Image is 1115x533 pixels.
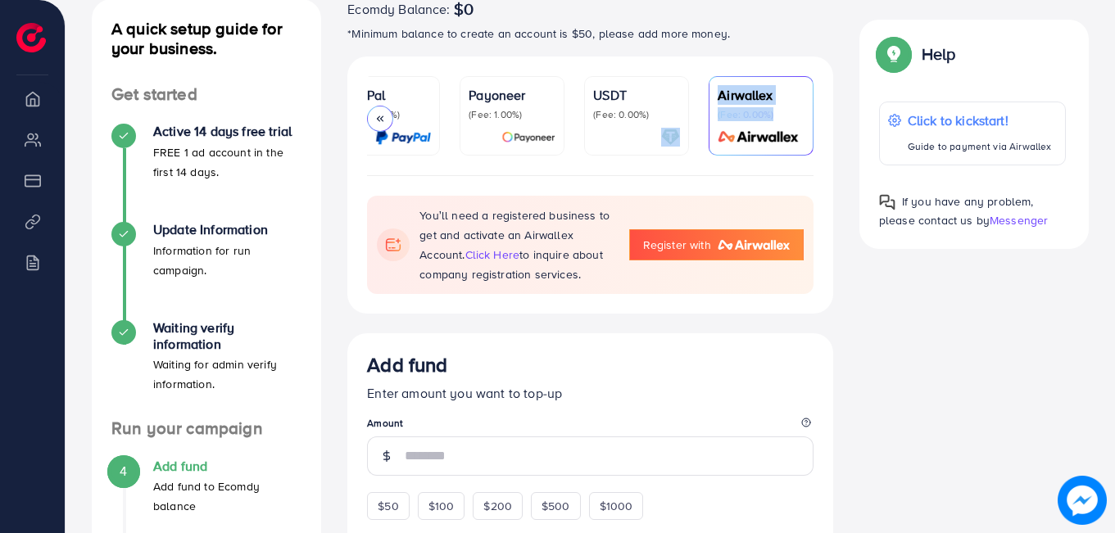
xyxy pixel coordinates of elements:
[367,383,814,403] p: Enter amount you want to top-up
[419,206,612,284] p: You’ll need a registered business to get and activate an Airwallex Account. to inquire about comp...
[879,194,895,210] img: Popup guide
[908,111,1052,130] p: Click to kickstart!
[469,85,555,105] p: Payoneer
[465,246,520,263] span: click here
[367,353,447,377] h3: Add fund
[375,128,431,147] img: card
[879,39,909,69] img: Popup guide
[153,320,301,351] h4: Waiting verify information
[629,229,804,260] a: Register with
[92,84,321,105] h4: Get started
[16,23,46,52] img: logo
[92,418,321,439] h4: Run your campaign
[908,137,1052,156] p: Guide to payment via Airwallex
[593,108,680,121] p: (Fee: 0.00%)
[378,498,398,514] span: $50
[377,228,410,261] img: flag
[600,498,633,514] span: $1000
[153,477,301,516] p: Add fund to Ecomdy balance
[718,108,805,121] p: (Fee: 0.00%)
[344,85,431,105] p: PayPal
[713,128,805,147] img: card
[593,85,680,105] p: USDT
[469,108,555,121] p: (Fee: 1.00%)
[1058,476,1107,525] img: image
[92,19,321,58] h4: A quick setup guide for your business.
[347,24,833,43] p: *Minimum balance to create an account is $50, please add more money.
[661,128,680,147] img: card
[153,458,301,474] h4: Add fund
[990,212,1048,228] span: Messenger
[879,193,1034,228] span: If you have any problem, please contact us by
[501,128,555,147] img: card
[120,462,127,481] span: 4
[153,222,301,237] h4: Update Information
[153,142,301,182] p: FREE 1 ad account in the first 14 days.
[542,498,570,514] span: $500
[643,237,711,253] span: Register with
[153,124,301,139] h4: Active 14 days free trial
[367,416,814,436] legend: Amount
[718,85,805,105] p: Airwallex
[718,240,790,250] img: logo-airwallex
[92,124,321,222] li: Active 14 days free trial
[428,498,455,514] span: $100
[92,222,321,320] li: Update Information
[153,241,301,280] p: Information for run campaign.
[92,320,321,418] li: Waiting verify information
[483,498,512,514] span: $200
[922,44,956,64] p: Help
[153,355,301,394] p: Waiting for admin verify information.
